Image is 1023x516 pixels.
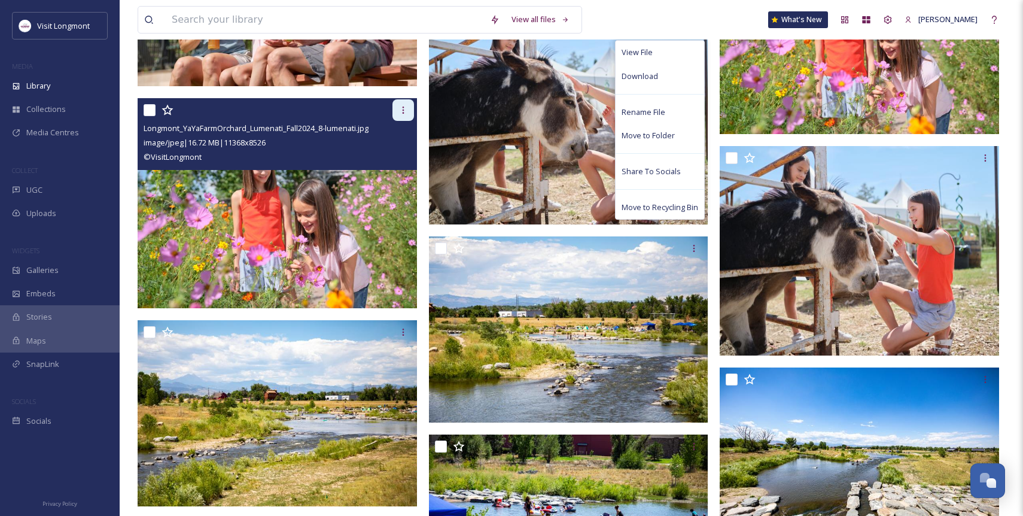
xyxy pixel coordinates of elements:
[138,98,417,308] img: Longmont_YaYaFarmOrchard_Lumenati_Fall2024_8-lumenati.jpg
[12,62,33,71] span: MEDIA
[42,500,77,508] span: Privacy Policy
[622,47,653,58] span: View File
[12,246,39,255] span: WIDGETS
[970,463,1005,498] button: Open Chat
[26,288,56,299] span: Embeds
[26,415,51,427] span: Socials
[138,320,417,507] img: Dickens Farm Nature Area (41 of 10).jpg
[144,137,266,148] span: image/jpeg | 16.72 MB | 11368 x 8526
[26,359,59,370] span: SnapLink
[918,14,978,25] span: [PERSON_NAME]
[26,335,46,347] span: Maps
[768,11,828,28] a: What's New
[42,496,77,510] a: Privacy Policy
[899,8,984,31] a: [PERSON_NAME]
[37,20,90,31] span: Visit Longmont
[720,146,999,356] img: Longmont_YaYaFarmOrchard_Lumenati_Fall2024_9 - Copy-lumenati.jpg
[429,14,708,224] img: Longmont_YaYaFarmOrchard_Lumenati_Fall2024_9-lumenati.jpg
[506,8,576,31] a: View all files
[622,202,698,213] span: Move to Recycling Bin
[26,127,79,138] span: Media Centres
[622,107,665,118] span: Rename File
[26,104,66,115] span: Collections
[622,130,675,141] span: Move to Folder
[26,184,42,196] span: UGC
[12,166,38,175] span: COLLECT
[622,166,681,177] span: Share To Socials
[144,123,369,133] span: Longmont_YaYaFarmOrchard_Lumenati_Fall2024_8-lumenati.jpg
[26,265,59,276] span: Galleries
[26,208,56,219] span: Uploads
[19,20,31,32] img: longmont.jpg
[12,397,36,406] span: SOCIALS
[26,311,52,323] span: Stories
[622,71,658,82] span: Download
[429,236,708,423] img: Dickens Farm Nature Area (13 of 10).jpg
[26,80,50,92] span: Library
[144,151,202,162] span: © VisitLongmont
[166,7,484,33] input: Search your library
